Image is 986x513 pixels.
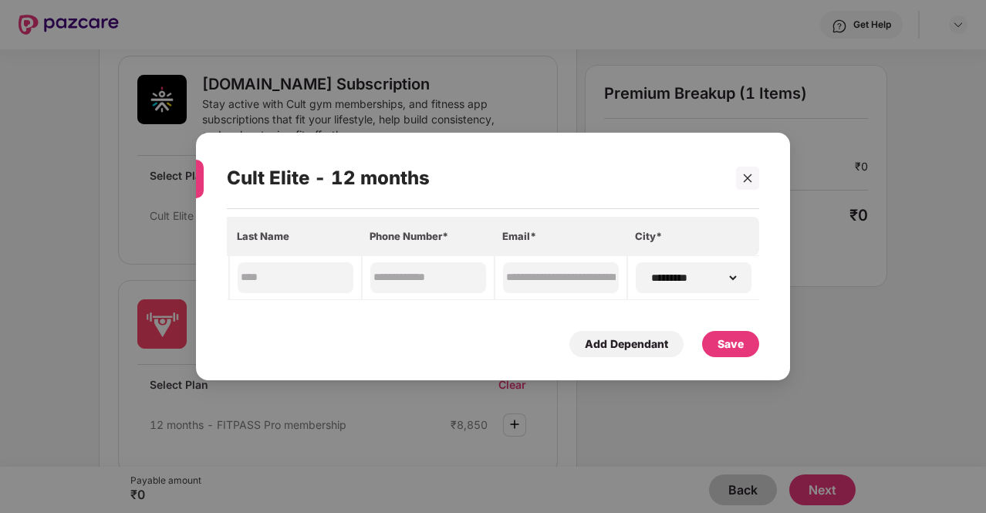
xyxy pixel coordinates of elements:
th: City* [627,217,759,255]
div: Save [718,336,744,353]
th: Phone Number* [362,217,495,255]
div: Add Dependant [585,336,668,353]
div: Cult Elite - 12 months [227,148,715,208]
span: close [742,173,753,184]
th: Last Name [229,217,362,255]
th: Email* [495,217,627,255]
